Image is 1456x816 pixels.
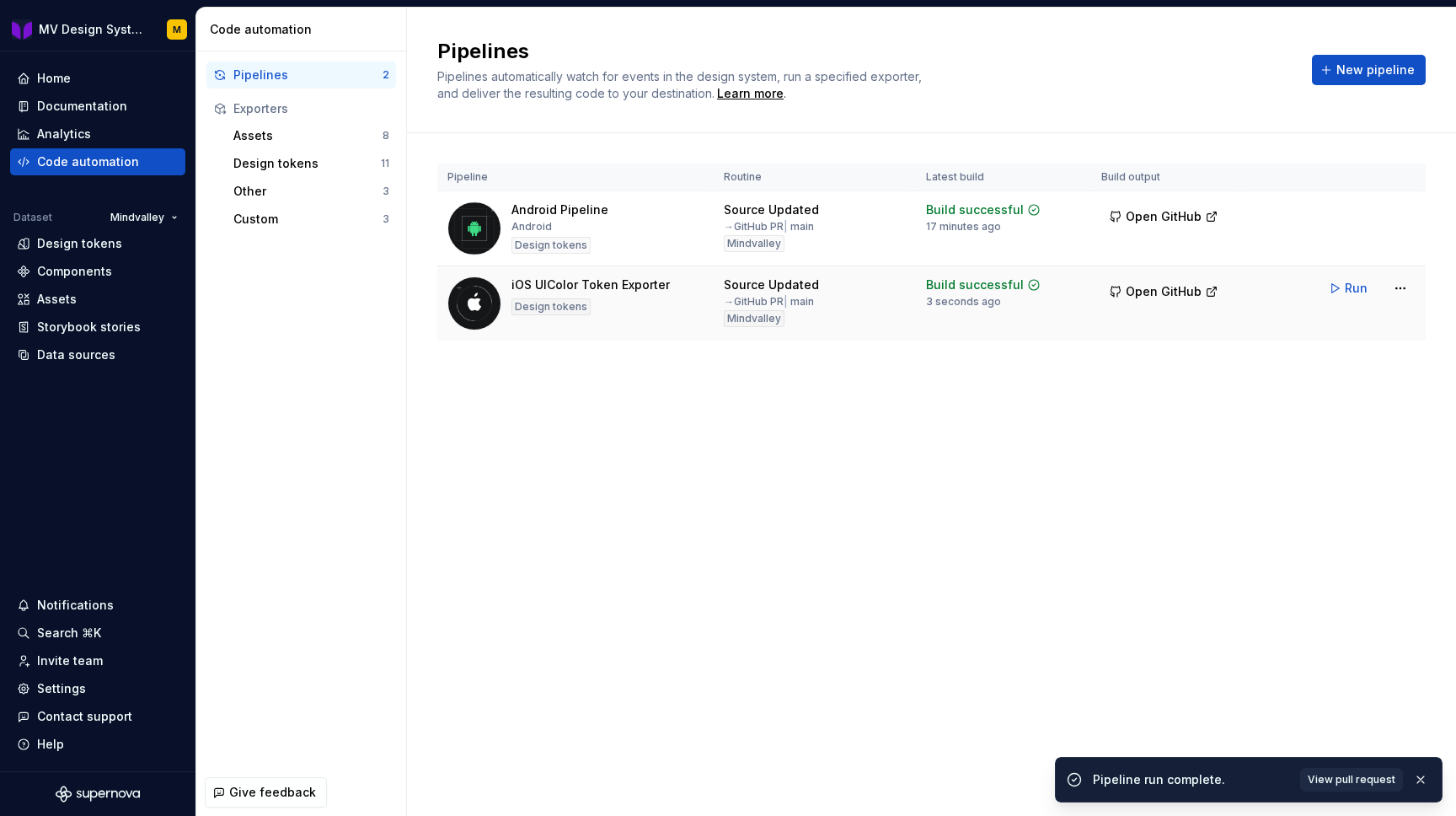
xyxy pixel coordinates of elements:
[1336,62,1415,78] span: New pipeline
[233,155,381,172] div: Design tokens
[10,286,185,313] a: Assets
[10,121,185,148] a: Analytics
[784,220,788,233] span: |
[511,298,591,315] div: Design tokens
[12,19,32,40] img: b3ac2a31-7ea9-4fd1-9cb6-08b90a735998.png
[926,201,1024,218] div: Build successful
[13,211,52,224] div: Dataset
[229,784,316,801] span: Give feedback
[233,127,383,144] div: Assets
[724,235,784,252] div: Mindvalley
[10,647,185,674] a: Invite team
[10,93,185,120] a: Documentation
[210,21,399,38] div: Code automation
[56,786,140,803] svg: Supernova Logo
[233,211,383,228] div: Custom
[10,731,185,758] button: Help
[1320,273,1378,303] button: Run
[37,736,64,753] div: Help
[926,295,1001,309] div: 3 seconds ago
[173,23,181,36] div: M
[511,276,670,293] div: iOS UIColor Token Exporter
[206,62,396,89] button: Pipelines2
[383,68,389,82] div: 2
[714,164,916,191] th: Routine
[3,11,192,47] button: MV Design System MobileM
[37,70,71,87] div: Home
[724,220,814,234] div: → GitHub PR main
[110,211,164,224] span: Mindvalley
[37,153,139,170] div: Code automation
[10,258,185,285] a: Components
[724,295,814,309] div: → GitHub PR main
[1320,198,1378,228] button: Run
[10,230,185,257] a: Design tokens
[233,183,383,200] div: Other
[10,675,185,702] a: Settings
[1345,205,1368,222] span: Run
[37,291,77,308] div: Assets
[1345,280,1368,297] span: Run
[1101,287,1226,301] a: Open GitHub
[926,220,1001,234] div: 17 minutes ago
[10,592,185,619] button: Notifications
[926,276,1024,293] div: Build successful
[227,206,396,233] button: Custom3
[227,122,396,149] button: Assets8
[1308,773,1395,786] span: View pull request
[37,680,86,697] div: Settings
[437,69,925,100] span: Pipelines automatically watch for events in the design system, run a specified exporter, and deli...
[37,346,115,363] div: Data sources
[437,164,714,191] th: Pipeline
[1091,164,1239,191] th: Build output
[1101,212,1226,226] a: Open GitHub
[37,652,103,669] div: Invite team
[233,67,383,83] div: Pipelines
[37,597,114,614] div: Notifications
[10,65,185,92] a: Home
[37,126,91,142] div: Analytics
[103,206,185,229] button: Mindvalley
[37,625,101,642] div: Search ⌘K
[37,263,112,280] div: Components
[383,129,389,142] div: 8
[724,201,819,218] div: Source Updated
[10,148,185,175] a: Code automation
[437,38,1292,65] h2: Pipelines
[37,98,127,115] div: Documentation
[1126,208,1202,225] span: Open GitHub
[227,178,396,205] button: Other3
[724,276,819,293] div: Source Updated
[10,703,185,730] button: Contact support
[717,85,784,102] a: Learn more
[205,777,327,808] button: Give feedback
[233,100,389,117] div: Exporters
[511,237,591,254] div: Design tokens
[39,21,147,38] div: MV Design System Mobile
[227,150,396,177] button: Design tokens11
[381,157,389,170] div: 11
[10,314,185,341] a: Storybook stories
[37,319,141,336] div: Storybook stories
[511,201,608,218] div: Android Pipeline
[511,220,552,234] div: Android
[1101,201,1226,232] button: Open GitHub
[784,295,788,308] span: |
[1101,276,1226,307] button: Open GitHub
[916,164,1091,191] th: Latest build
[10,341,185,368] a: Data sources
[1312,55,1426,85] button: New pipeline
[37,708,132,725] div: Contact support
[10,620,185,647] button: Search ⌘K
[1093,771,1290,788] div: Pipeline run complete.
[383,212,389,226] div: 3
[724,310,784,327] div: Mindvalley
[383,185,389,198] div: 3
